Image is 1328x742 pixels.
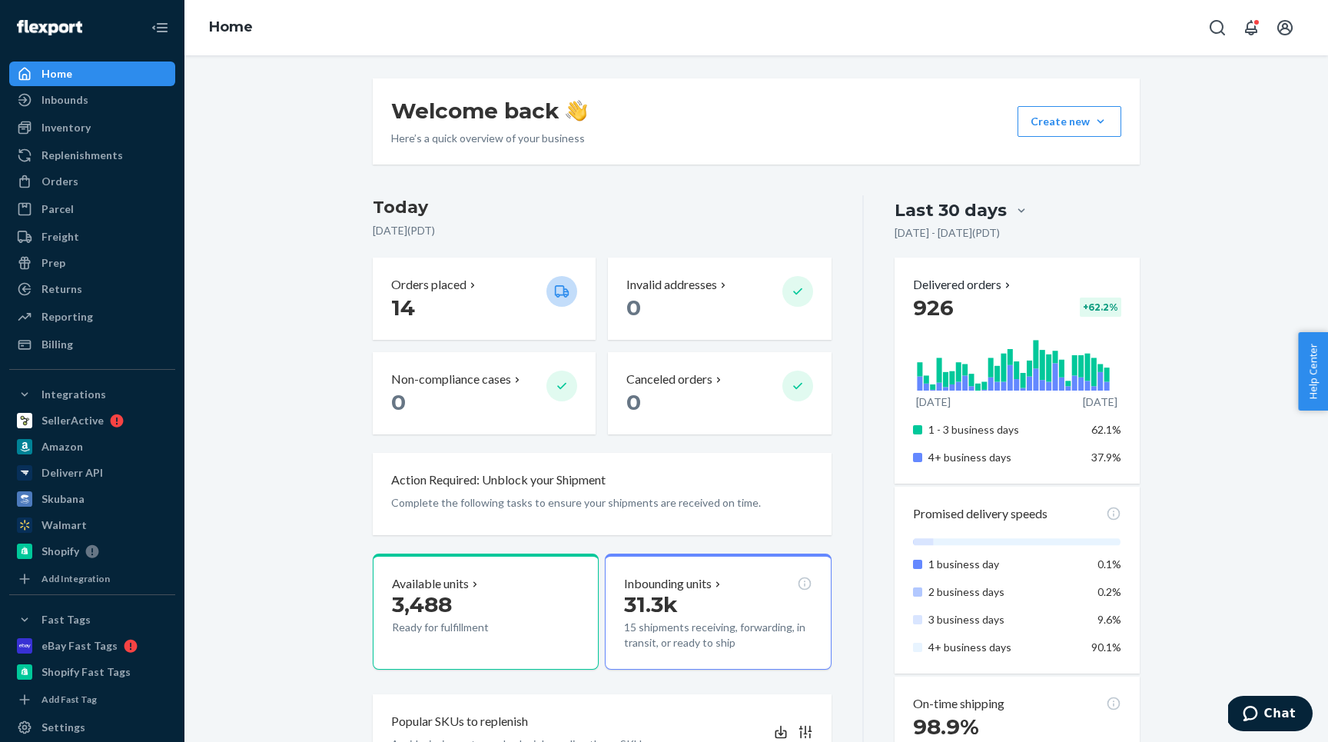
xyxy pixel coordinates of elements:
div: Returns [41,281,82,297]
div: + 62.2 % [1080,298,1121,317]
div: Deliverr API [41,465,103,481]
p: Orders placed [391,276,466,294]
div: Walmart [41,517,87,533]
p: On-time shipping [913,695,1004,713]
div: Inbounds [41,92,88,108]
button: Open account menu [1270,12,1300,43]
p: Ready for fulfillment [392,620,534,635]
iframe: Opens a widget where you can chat to one of our agents [1228,696,1313,734]
a: Deliverr API [9,461,175,485]
div: Replenishments [41,148,123,163]
p: 4+ business days [928,450,1080,465]
a: Add Integration [9,570,175,588]
a: Parcel [9,197,175,221]
span: 0 [391,389,406,415]
div: Integrations [41,387,106,402]
p: Canceled orders [626,371,712,388]
span: 98.9% [913,714,979,740]
a: Shopify [9,539,175,564]
p: Complete the following tasks to ensure your shipments are received on time. [391,495,813,511]
a: Skubana [9,487,175,511]
a: Prep [9,251,175,275]
button: Inbounding units31.3k15 shipments receiving, forwarding, in transit, or ready to ship [605,554,831,670]
a: Amazon [9,434,175,459]
button: Canceled orders 0 [608,352,831,434]
a: Inventory [9,115,175,140]
span: 0.2% [1097,585,1121,598]
a: Home [9,62,175,86]
button: Fast Tags [9,607,175,632]
p: 1 - 3 business days [928,422,1080,438]
button: Create new [1018,106,1121,137]
span: 3,488 [392,591,452,617]
div: eBay Fast Tags [41,638,118,654]
button: Available units3,488Ready for fulfillment [373,554,599,670]
div: Billing [41,337,73,352]
a: Replenishments [9,143,175,168]
a: Home [209,18,253,35]
div: Shopify Fast Tags [41,664,131,680]
div: Parcel [41,201,74,217]
span: 0.1% [1097,557,1121,571]
img: hand-wave emoji [566,100,587,121]
p: [DATE] - [DATE] ( PDT ) [895,225,1000,241]
span: 37.9% [1091,451,1121,464]
a: Inbounds [9,88,175,112]
a: Freight [9,225,175,249]
span: 0 [626,294,641,321]
div: Skubana [41,491,85,507]
p: [DATE] [916,394,951,410]
a: Settings [9,715,175,740]
p: 4+ business days [928,640,1080,655]
div: Fast Tags [41,612,91,627]
div: Orders [41,174,78,189]
p: 15 shipments receiving, forwarding, in transit, or ready to ship [624,620,812,650]
p: Action Required: Unblock your Shipment [391,471,606,489]
a: Reporting [9,304,175,329]
h1: Welcome back [391,97,587,125]
span: 14 [391,294,415,321]
a: Billing [9,332,175,357]
div: Reporting [41,309,93,324]
ol: breadcrumbs [197,5,265,50]
div: Inventory [41,120,91,135]
p: Popular SKUs to replenish [391,713,528,730]
a: SellerActive [9,408,175,433]
span: 31.3k [624,591,678,617]
p: Promised delivery speeds [913,505,1047,523]
p: 2 business days [928,584,1080,600]
div: SellerActive [41,413,104,428]
a: Add Fast Tag [9,690,175,709]
img: Flexport logo [17,20,82,35]
p: 1 business day [928,557,1080,572]
button: Open Search Box [1202,12,1233,43]
div: Freight [41,229,79,245]
button: Close Navigation [144,12,175,43]
a: Shopify Fast Tags [9,660,175,684]
a: Orders [9,169,175,194]
span: 90.1% [1091,641,1121,654]
h3: Today [373,195,832,220]
button: Open notifications [1236,12,1267,43]
div: Settings [41,720,85,735]
div: Home [41,66,72,82]
button: Orders placed 14 [373,258,596,340]
button: Invalid addresses 0 [608,258,831,340]
button: Delivered orders [913,276,1014,294]
p: Here’s a quick overview of your business [391,131,587,146]
p: 3 business days [928,612,1080,627]
div: Shopify [41,544,79,559]
button: Help Center [1298,332,1328,411]
a: Walmart [9,513,175,537]
div: Last 30 days [895,198,1007,222]
p: Invalid addresses [626,276,717,294]
p: Non-compliance cases [391,371,511,388]
a: eBay Fast Tags [9,634,175,658]
p: Inbounding units [624,575,712,593]
p: Available units [392,575,469,593]
span: 62.1% [1091,423,1121,436]
div: Add Fast Tag [41,693,97,706]
span: 9.6% [1097,613,1121,626]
